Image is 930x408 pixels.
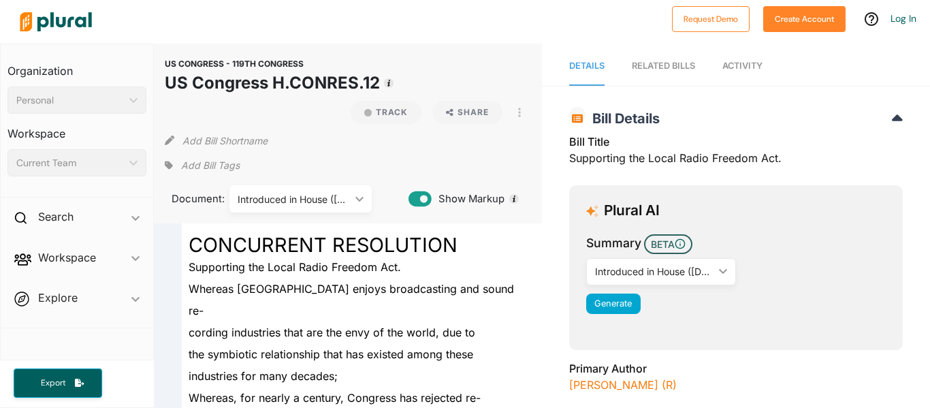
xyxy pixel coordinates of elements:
span: cording industries that are the envy of the world, due to [189,326,475,339]
span: Whereas, for nearly a century, Congress has rejected re- [189,391,481,405]
a: Details [569,47,605,86]
span: Generate [594,298,632,309]
h3: Plural AI [604,202,660,219]
h3: Organization [7,51,146,81]
div: Current Team [16,156,124,170]
button: Request Demo [672,6,750,32]
h3: Summary [586,234,641,252]
a: Log In [891,12,916,25]
span: the symbiotic relationship that has existed among these [189,347,473,361]
a: RELATED BILLS [632,47,695,86]
div: Add tags [165,155,240,176]
span: US CONGRESS - 119TH CONGRESS [165,59,304,69]
a: [PERSON_NAME] (R) [569,378,677,392]
button: Track [351,101,421,124]
div: RELATED BILLS [632,59,695,72]
div: Introduced in House ([DATE]) [595,264,713,279]
div: Supporting the Local Radio Freedom Act. [569,134,903,174]
div: Tooltip anchor [508,193,520,205]
span: Export [31,377,75,389]
button: Add Bill Shortname [182,129,268,151]
span: Show Markup [432,191,504,206]
span: Bill Details [586,110,660,127]
div: Personal [16,93,124,108]
h3: Primary Author [569,360,903,377]
span: industries for many decades; [189,369,338,383]
span: Details [569,61,605,71]
button: Export [14,368,102,398]
span: CONCURRENT RESOLUTION [189,233,458,257]
a: Request Demo [672,11,750,25]
span: BETA [644,234,692,254]
h3: Bill Title [569,134,903,150]
span: Add Bill Tags [181,159,240,172]
span: Whereas [GEOGRAPHIC_DATA] enjoys broadcasting and sound re- [189,282,514,317]
a: Activity [722,47,763,86]
a: Create Account [763,11,846,25]
h2: Search [38,209,74,224]
div: Tooltip anchor [383,77,395,89]
button: Share [432,101,502,124]
h1: US Congress H.CONRES.12 [165,71,380,95]
span: Activity [722,61,763,71]
button: Create Account [763,6,846,32]
div: Introduced in House ([DATE]) [238,192,350,206]
span: Document: [165,191,212,206]
h3: Workspace [7,114,146,144]
button: Generate [586,294,641,314]
span: Supporting the Local Radio Freedom Act. [189,260,401,274]
button: Share [427,101,508,124]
